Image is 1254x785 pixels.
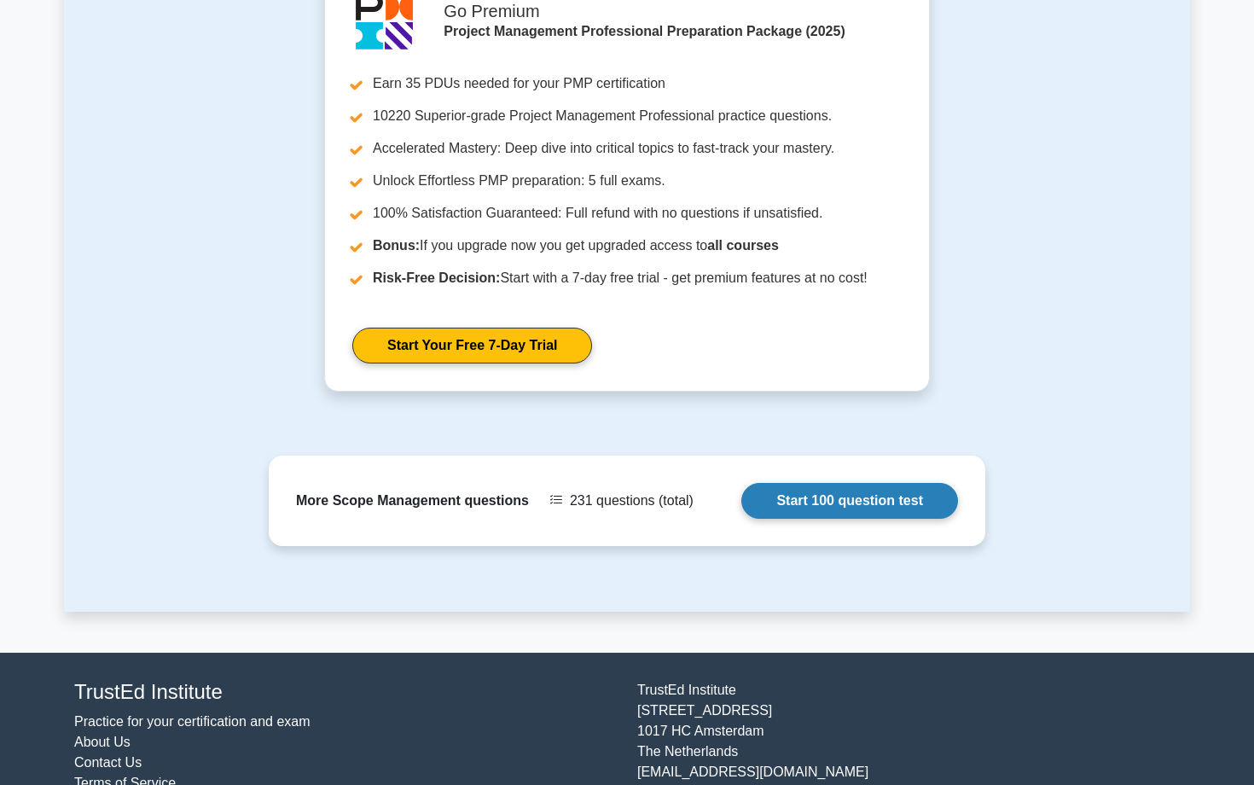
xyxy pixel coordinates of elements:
a: Practice for your certification and exam [74,714,311,729]
h4: TrustEd Institute [74,680,617,705]
a: About Us [74,735,131,749]
a: Start Your Free 7-Day Trial [352,328,592,363]
a: Start 100 question test [741,483,958,519]
a: Contact Us [74,755,142,770]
